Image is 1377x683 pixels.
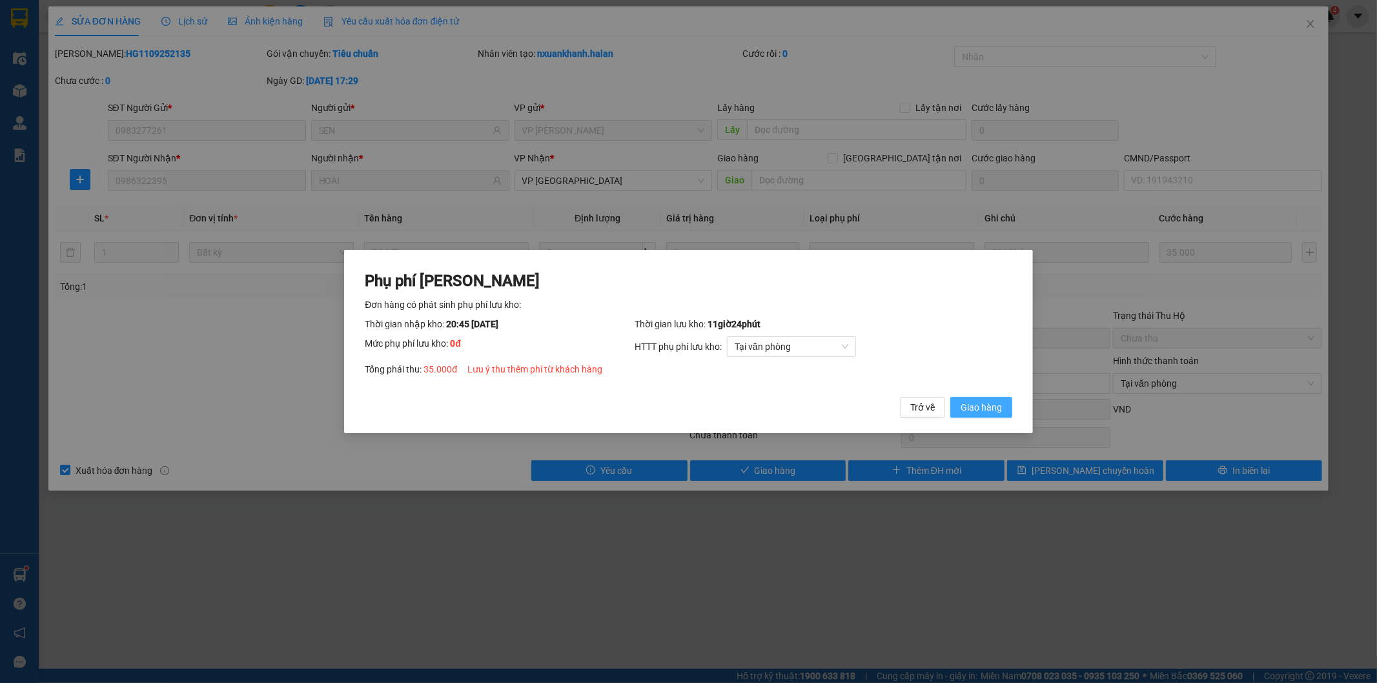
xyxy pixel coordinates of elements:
[735,337,848,356] span: Tại văn phòng
[950,397,1012,418] button: Giao hàng
[910,400,935,414] span: Trở về
[16,16,113,81] img: logo.jpg
[121,32,540,48] li: 271 - [PERSON_NAME] - [GEOGRAPHIC_DATA] - [GEOGRAPHIC_DATA]
[450,338,461,349] span: 0 đ
[365,298,1012,312] div: Đơn hàng có phát sinh phụ phí lưu kho:
[708,319,760,329] span: 11 giờ 24 phút
[365,272,540,290] span: Phụ phí [PERSON_NAME]
[16,88,192,131] b: GỬI : VP [GEOGRAPHIC_DATA]
[900,397,945,418] button: Trở về
[446,319,498,329] span: 20:45 [DATE]
[635,336,1012,357] div: HTTT phụ phí lưu kho:
[365,317,635,331] div: Thời gian nhập kho:
[961,400,1002,414] span: Giao hàng
[467,364,602,374] span: Lưu ý thu thêm phí từ khách hàng
[635,317,1012,331] div: Thời gian lưu kho:
[365,336,635,357] div: Mức phụ phí lưu kho:
[365,362,1012,376] div: Tổng phải thu:
[423,364,457,374] span: 35.000 đ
